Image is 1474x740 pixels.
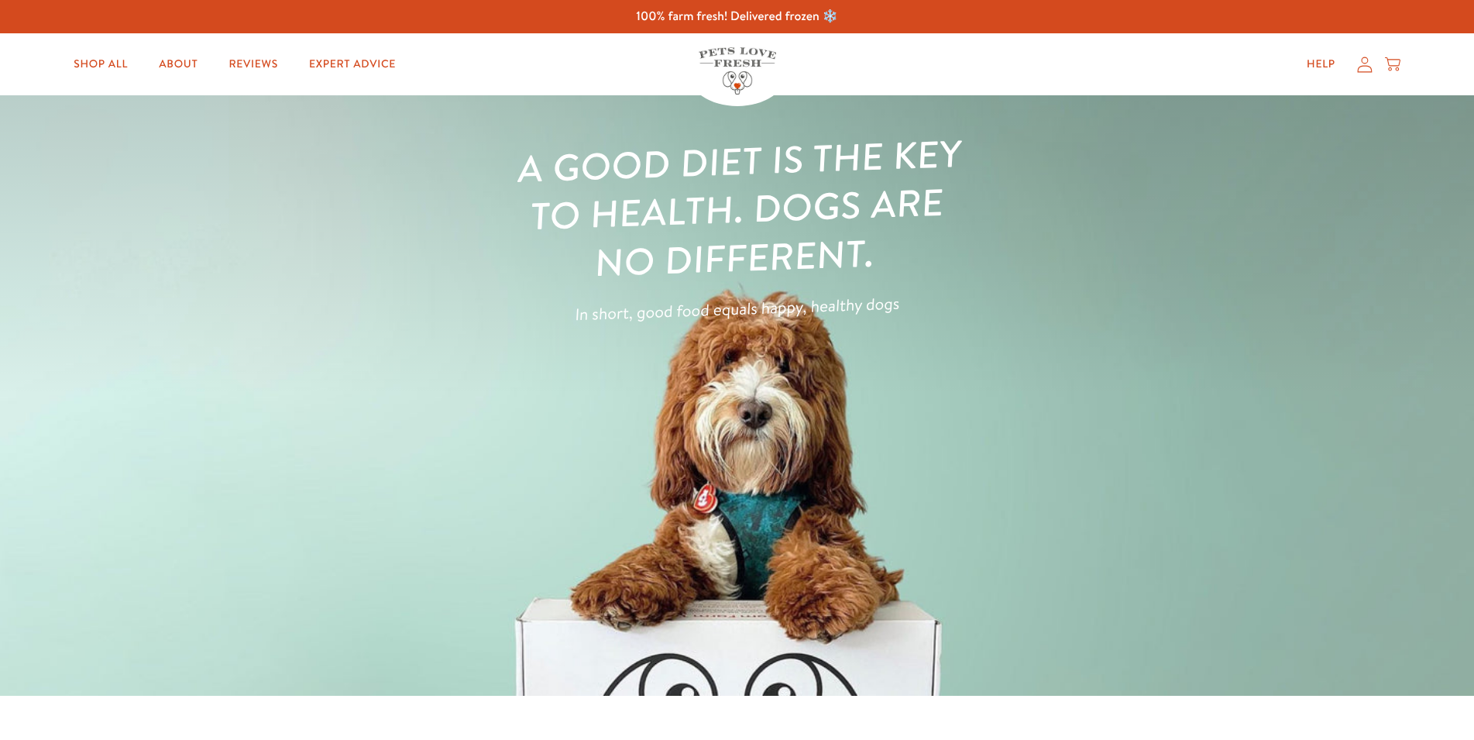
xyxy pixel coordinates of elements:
[1294,49,1348,80] a: Help
[146,49,210,80] a: About
[514,287,961,331] p: In short, good food equals happy, healthy dogs
[699,47,776,95] img: Pets Love Fresh
[216,49,290,80] a: Reviews
[510,129,964,290] h1: A good diet is the key to health. Dogs are no different.
[61,49,140,80] a: Shop All
[297,49,408,80] a: Expert Advice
